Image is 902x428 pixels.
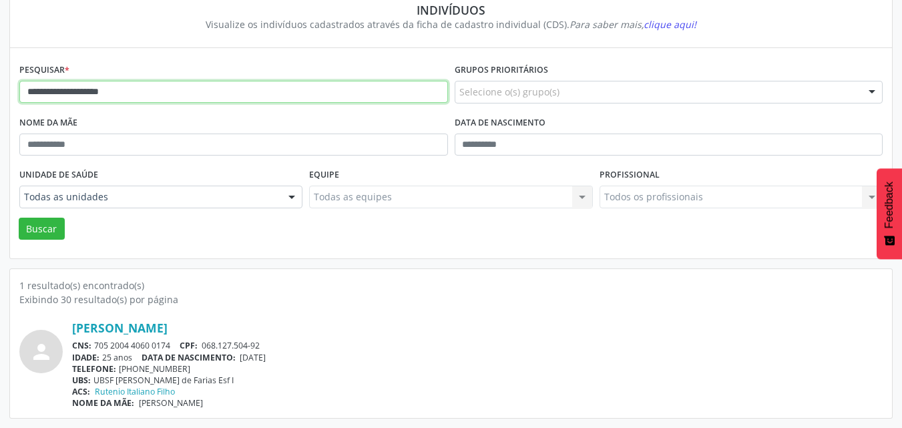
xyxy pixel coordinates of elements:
span: DATA DE NASCIMENTO: [142,352,236,363]
span: clique aqui! [644,18,696,31]
label: Profissional [600,165,660,186]
i: Para saber mais, [570,18,696,31]
label: Data de nascimento [455,113,545,134]
a: Rutenio Italiano Filho [95,386,175,397]
span: CNS: [72,340,91,351]
span: [PERSON_NAME] [139,397,203,409]
div: UBSF [PERSON_NAME] de Farias Esf I [72,375,883,386]
label: Nome da mãe [19,113,77,134]
div: [PHONE_NUMBER] [72,363,883,375]
div: Exibindo 30 resultado(s) por página [19,292,883,306]
span: Feedback [883,182,895,228]
div: 1 resultado(s) encontrado(s) [19,278,883,292]
label: Pesquisar [19,60,69,81]
span: NOME DA MÃE: [72,397,134,409]
span: TELEFONE: [72,363,116,375]
button: Buscar [19,218,65,240]
span: IDADE: [72,352,99,363]
span: 068.127.504-92 [202,340,260,351]
div: Indivíduos [29,3,873,17]
button: Feedback - Mostrar pesquisa [877,168,902,259]
i: person [29,340,53,364]
span: UBS: [72,375,91,386]
label: Equipe [309,165,339,186]
a: [PERSON_NAME] [72,320,168,335]
span: [DATE] [240,352,266,363]
span: CPF: [180,340,198,351]
span: ACS: [72,386,90,397]
div: 705 2004 4060 0174 [72,340,883,351]
div: 25 anos [72,352,883,363]
span: Todas as unidades [24,190,275,204]
span: Selecione o(s) grupo(s) [459,85,559,99]
label: Grupos prioritários [455,60,548,81]
label: Unidade de saúde [19,165,98,186]
div: Visualize os indivíduos cadastrados através da ficha de cadastro individual (CDS). [29,17,873,31]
